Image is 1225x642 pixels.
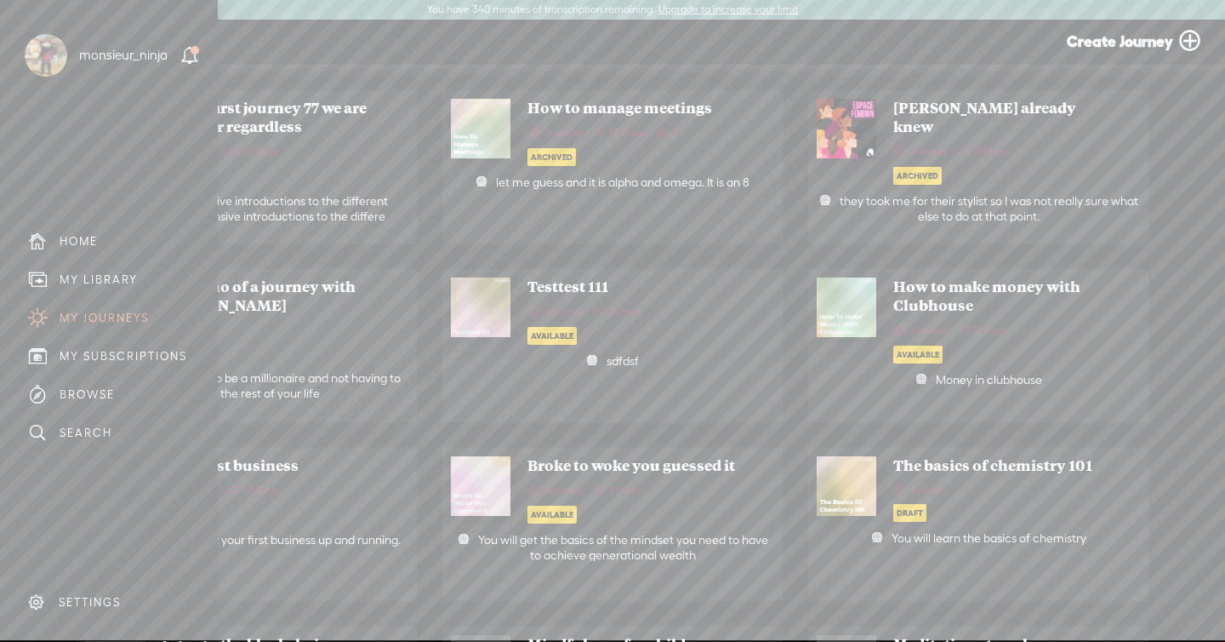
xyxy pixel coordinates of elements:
[60,272,138,287] div: MY LIBRARY
[60,234,98,249] div: HOME
[59,595,121,610] div: SETTINGS
[60,311,149,325] div: MY JOURNEYS
[60,349,187,364] div: MY SUBSCRIPTIONS
[60,387,115,402] div: BROWSE
[79,47,168,64] div: monsieur_ninja
[60,426,112,440] div: SEARCH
